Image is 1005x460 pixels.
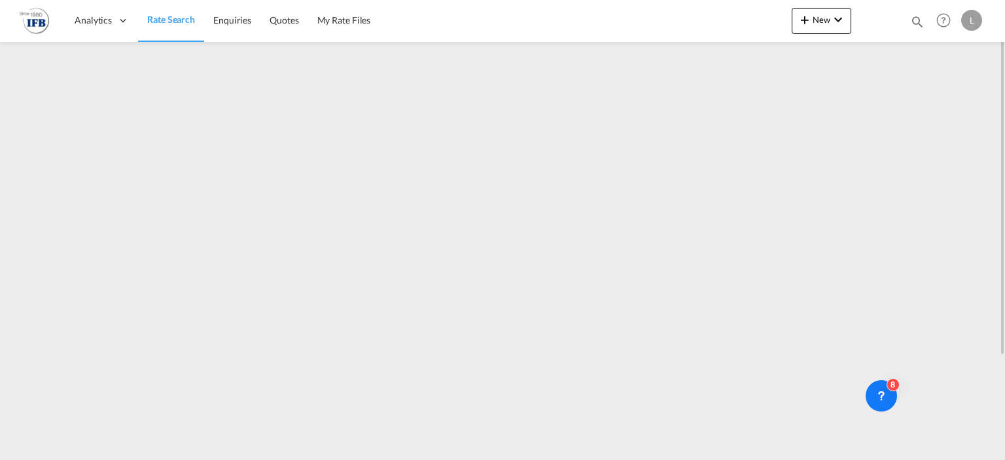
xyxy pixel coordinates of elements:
img: de31bbe0256b11eebba44b54815f083d.png [20,6,49,35]
md-icon: icon-chevron-down [830,12,846,27]
span: Help [932,9,955,31]
span: Enquiries [213,14,251,26]
span: Analytics [75,14,112,27]
md-icon: icon-plus 400-fg [797,12,813,27]
div: Help [932,9,961,33]
span: My Rate Files [317,14,371,26]
div: icon-magnify [910,14,925,34]
div: L [961,10,982,31]
span: Rate Search [147,14,195,25]
span: Quotes [270,14,298,26]
span: New [797,14,846,25]
button: icon-plus 400-fgNewicon-chevron-down [792,8,851,34]
md-icon: icon-magnify [910,14,925,29]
